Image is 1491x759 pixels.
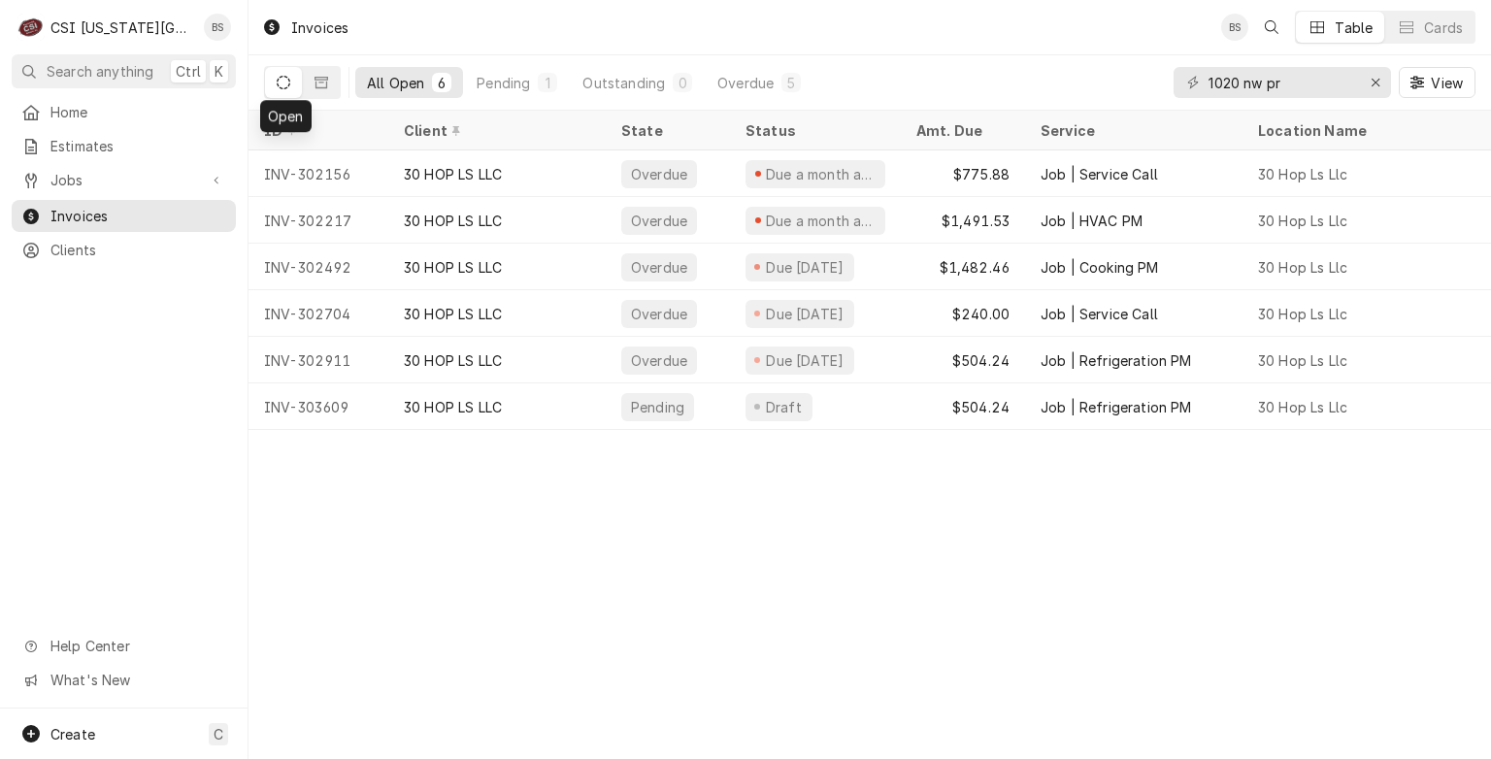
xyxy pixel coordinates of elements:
div: 30 HOP LS LLC [404,257,502,278]
div: $504.24 [901,337,1025,383]
div: Draft [763,397,805,417]
div: 30 HOP LS LLC [404,350,502,371]
a: Go to Jobs [12,164,236,196]
span: K [215,61,223,82]
div: Due [DATE] [764,304,846,324]
a: Invoices [12,200,236,232]
div: 30 Hop Ls Llc [1258,211,1347,231]
div: $504.24 [901,383,1025,430]
div: BS [204,14,231,41]
div: Job | Refrigeration PM [1041,350,1192,371]
a: Home [12,96,236,128]
div: Overdue [629,350,689,371]
div: $1,491.53 [901,197,1025,244]
button: Open search [1256,12,1287,43]
div: Job | HVAC PM [1041,211,1143,231]
div: State [621,120,714,141]
div: Cards [1424,17,1463,38]
div: Overdue [629,304,689,324]
span: Invoices [50,206,226,226]
div: Overdue [629,257,689,278]
span: Jobs [50,170,197,190]
div: 30 HOP LS LLC [404,211,502,231]
div: INV-302156 [248,150,388,197]
span: Estimates [50,136,226,156]
button: Erase input [1360,67,1391,98]
span: Ctrl [176,61,201,82]
div: INV-302911 [248,337,388,383]
div: Table [1335,17,1373,38]
div: 30 Hop Ls Llc [1258,304,1347,324]
span: Create [50,726,95,742]
div: INV-302217 [248,197,388,244]
a: Go to What's New [12,664,236,696]
span: Help Center [50,636,224,656]
a: Go to Help Center [12,630,236,662]
span: Clients [50,240,226,260]
button: Search anythingCtrlK [12,54,236,88]
div: 6 [436,73,447,93]
div: 1 [542,73,553,93]
div: Job | Service Call [1041,304,1158,324]
div: Open [260,100,312,132]
div: Brent Seaba's Avatar [1221,14,1248,41]
div: Due a month ago [764,211,878,231]
div: 30 Hop Ls Llc [1258,257,1347,278]
div: Job | Service Call [1041,164,1158,184]
div: ID [264,120,369,141]
div: Client [404,120,586,141]
div: Brent Seaba's Avatar [204,14,231,41]
div: 5 [785,73,797,93]
div: Due a month ago [764,164,878,184]
a: Clients [12,234,236,266]
button: View [1399,67,1475,98]
div: INV-302492 [248,244,388,290]
div: 30 Hop Ls Llc [1258,397,1347,417]
div: Overdue [629,211,689,231]
div: 0 [677,73,688,93]
div: INV-302704 [248,290,388,337]
div: Service [1041,120,1223,141]
div: BS [1221,14,1248,41]
div: $1,482.46 [901,244,1025,290]
span: Home [50,102,226,122]
div: Due [DATE] [764,257,846,278]
div: Overdue [629,164,689,184]
div: Overdue [717,73,774,93]
div: Outstanding [582,73,665,93]
div: 30 Hop Ls Llc [1258,350,1347,371]
div: $775.88 [901,150,1025,197]
div: Job | Cooking PM [1041,257,1159,278]
div: Pending [629,397,686,417]
span: C [214,724,223,744]
span: Search anything [47,61,153,82]
span: View [1427,73,1467,93]
div: C [17,14,45,41]
div: Amt. Due [916,120,1006,141]
span: What's New [50,670,224,690]
div: CSI [US_STATE][GEOGRAPHIC_DATA] [50,17,193,38]
div: 30 HOP LS LLC [404,304,502,324]
div: 30 HOP LS LLC [404,164,502,184]
div: All Open [367,73,424,93]
div: $240.00 [901,290,1025,337]
div: CSI Kansas City's Avatar [17,14,45,41]
div: 30 HOP LS LLC [404,397,502,417]
div: INV-303609 [248,383,388,430]
div: Due [DATE] [764,350,846,371]
input: Keyword search [1209,67,1354,98]
div: Pending [477,73,530,93]
a: Estimates [12,130,236,162]
div: Status [745,120,881,141]
div: Job | Refrigeration PM [1041,397,1192,417]
div: 30 Hop Ls Llc [1258,164,1347,184]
